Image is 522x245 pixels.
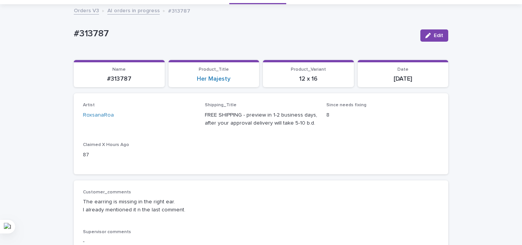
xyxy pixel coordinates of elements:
[168,6,190,15] p: #313787
[107,6,160,15] a: AI orders in progress
[420,29,448,42] button: Edit
[267,75,349,83] p: 12 x 16
[326,111,439,119] p: 8
[197,75,230,83] a: Her Majesty
[199,67,229,72] span: Product_Title
[83,103,95,107] span: Artist
[83,111,114,119] a: RoxsanaRoa
[83,151,196,159] p: 87
[83,230,131,234] span: Supervisor comments
[83,190,131,195] span: Customer_comments
[78,75,160,83] p: #313787
[83,143,129,147] span: Claimed X Hours Ago
[74,28,414,39] p: #313787
[362,75,444,83] p: [DATE]
[205,103,237,107] span: Shipping_Title
[83,198,439,214] p: The earring is missing in the right ear. I already mentioned it n the last comment.
[434,33,443,38] span: Edit
[397,67,409,72] span: Date
[112,67,126,72] span: Name
[326,103,366,107] span: Since needs fixing
[74,6,99,15] a: Orders V3
[291,67,326,72] span: Product_Variant
[205,111,318,127] p: FREE SHIPPING - preview in 1-2 business days, after your approval delivery will take 5-10 b.d.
